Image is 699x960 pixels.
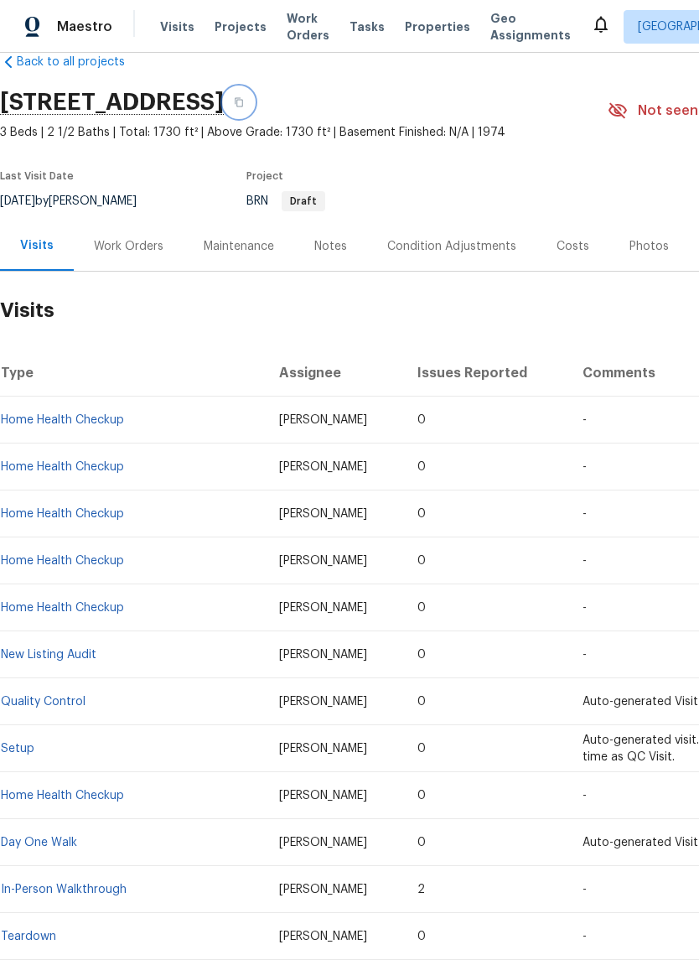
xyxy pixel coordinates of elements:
[246,195,325,207] span: BRN
[279,508,367,520] span: [PERSON_NAME]
[582,414,587,426] span: -
[279,649,367,661] span: [PERSON_NAME]
[582,602,587,614] span: -
[57,18,112,35] span: Maestro
[1,884,127,895] a: In-Person Walkthrough
[582,555,587,567] span: -
[582,837,698,848] span: Auto-generated Visit
[417,696,426,708] span: 0
[1,414,124,426] a: Home Health Checkup
[417,743,426,755] span: 0
[1,696,85,708] a: Quality Control
[279,931,367,942] span: [PERSON_NAME]
[417,837,426,848] span: 0
[417,461,426,473] span: 0
[405,18,470,35] span: Properties
[1,931,56,942] a: Teardown
[417,602,426,614] span: 0
[246,171,283,181] span: Project
[279,602,367,614] span: [PERSON_NAME]
[1,649,96,661] a: New Listing Audit
[417,931,426,942] span: 0
[160,18,194,35] span: Visits
[283,196,324,206] span: Draft
[1,790,124,802] a: Home Health Checkup
[1,743,34,755] a: Setup
[629,238,669,255] div: Photos
[582,508,587,520] span: -
[20,237,54,254] div: Visits
[94,238,163,255] div: Work Orders
[279,461,367,473] span: [PERSON_NAME]
[1,837,77,848] a: Day One Walk
[1,555,124,567] a: Home Health Checkup
[279,790,367,802] span: [PERSON_NAME]
[314,238,347,255] div: Notes
[1,602,124,614] a: Home Health Checkup
[224,87,254,117] button: Copy Address
[279,696,367,708] span: [PERSON_NAME]
[1,461,124,473] a: Home Health Checkup
[582,884,587,895] span: -
[279,743,367,755] span: [PERSON_NAME]
[404,350,569,397] th: Issues Reported
[266,350,404,397] th: Assignee
[417,414,426,426] span: 0
[287,10,329,44] span: Work Orders
[349,21,385,33] span: Tasks
[215,18,267,35] span: Projects
[582,790,587,802] span: -
[279,414,367,426] span: [PERSON_NAME]
[557,238,589,255] div: Costs
[204,238,274,255] div: Maintenance
[417,884,425,895] span: 2
[279,884,367,895] span: [PERSON_NAME]
[582,696,698,708] span: Auto-generated Visit
[490,10,571,44] span: Geo Assignments
[582,461,587,473] span: -
[279,555,367,567] span: [PERSON_NAME]
[582,649,587,661] span: -
[417,790,426,802] span: 0
[387,238,516,255] div: Condition Adjustments
[279,837,367,848] span: [PERSON_NAME]
[417,508,426,520] span: 0
[417,555,426,567] span: 0
[1,508,124,520] a: Home Health Checkup
[417,649,426,661] span: 0
[582,931,587,942] span: -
